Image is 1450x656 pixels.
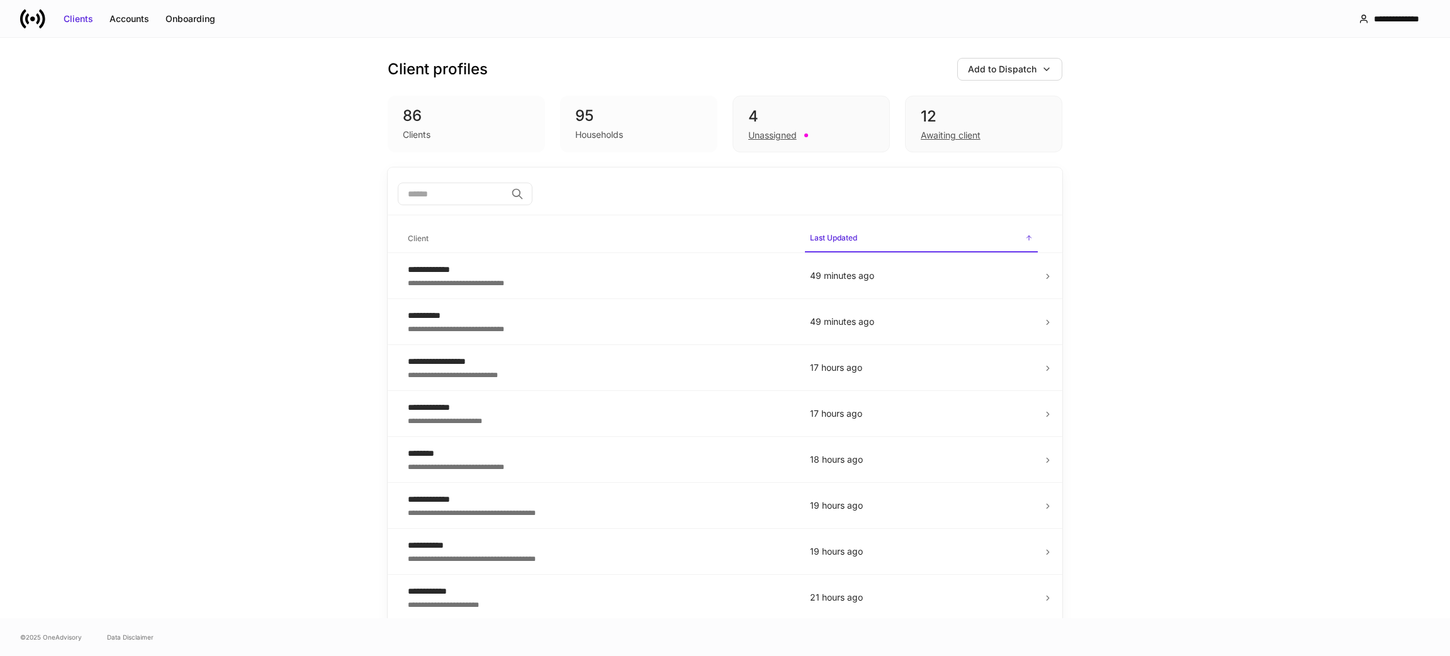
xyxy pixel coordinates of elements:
[157,9,223,29] button: Onboarding
[810,315,1033,328] p: 49 minutes ago
[921,106,1047,127] div: 12
[810,591,1033,604] p: 21 hours ago
[408,232,429,244] h6: Client
[748,129,797,142] div: Unassigned
[810,232,857,244] h6: Last Updated
[957,58,1062,81] button: Add to Dispatch
[403,128,430,141] div: Clients
[805,225,1038,252] span: Last Updated
[810,269,1033,282] p: 49 minutes ago
[388,59,488,79] h3: Client profiles
[968,63,1037,76] div: Add to Dispatch
[810,407,1033,420] p: 17 hours ago
[403,226,795,252] span: Client
[166,13,215,25] div: Onboarding
[733,96,890,152] div: 4Unassigned
[55,9,101,29] button: Clients
[107,632,154,642] a: Data Disclaimer
[905,96,1062,152] div: 12Awaiting client
[575,106,702,126] div: 95
[921,129,981,142] div: Awaiting client
[20,632,82,642] span: © 2025 OneAdvisory
[64,13,93,25] div: Clients
[575,128,623,141] div: Households
[101,9,157,29] button: Accounts
[810,499,1033,512] p: 19 hours ago
[810,453,1033,466] p: 18 hours ago
[748,106,874,127] div: 4
[403,106,530,126] div: 86
[110,13,149,25] div: Accounts
[810,361,1033,374] p: 17 hours ago
[810,545,1033,558] p: 19 hours ago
